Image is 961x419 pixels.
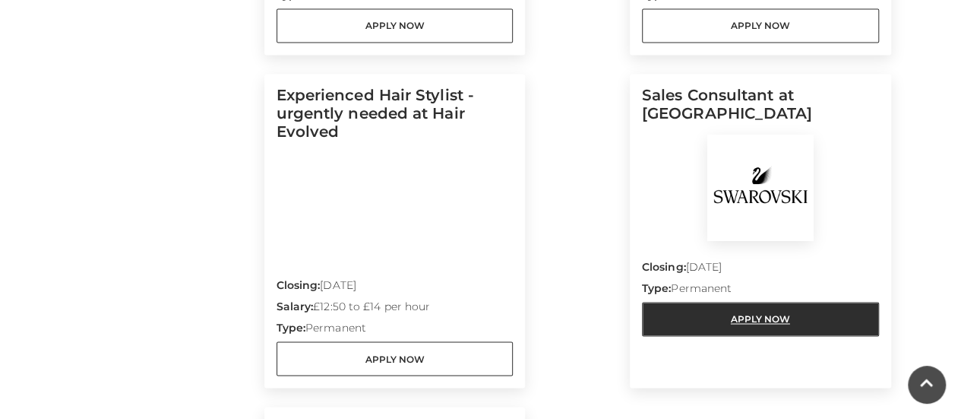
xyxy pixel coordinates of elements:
p: [DATE] [642,259,879,281]
img: Swarovski [707,135,814,241]
a: Apply Now [642,8,879,43]
strong: Closing: [277,278,321,292]
p: Permanent [277,320,514,341]
a: Apply Now [277,341,514,376]
strong: Type: [642,281,671,295]
h5: Experienced Hair Stylist - urgently needed at Hair Evolved [277,86,514,153]
strong: Salary: [277,300,314,313]
p: [DATE] [277,278,514,299]
h5: Sales Consultant at [GEOGRAPHIC_DATA] [642,86,879,135]
a: Apply Now [642,302,879,336]
p: Permanent [642,281,879,302]
strong: Type: [277,321,305,335]
strong: Closing: [642,260,686,274]
p: £12:50 to £14 per hour [277,299,514,320]
a: Apply Now [277,8,514,43]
